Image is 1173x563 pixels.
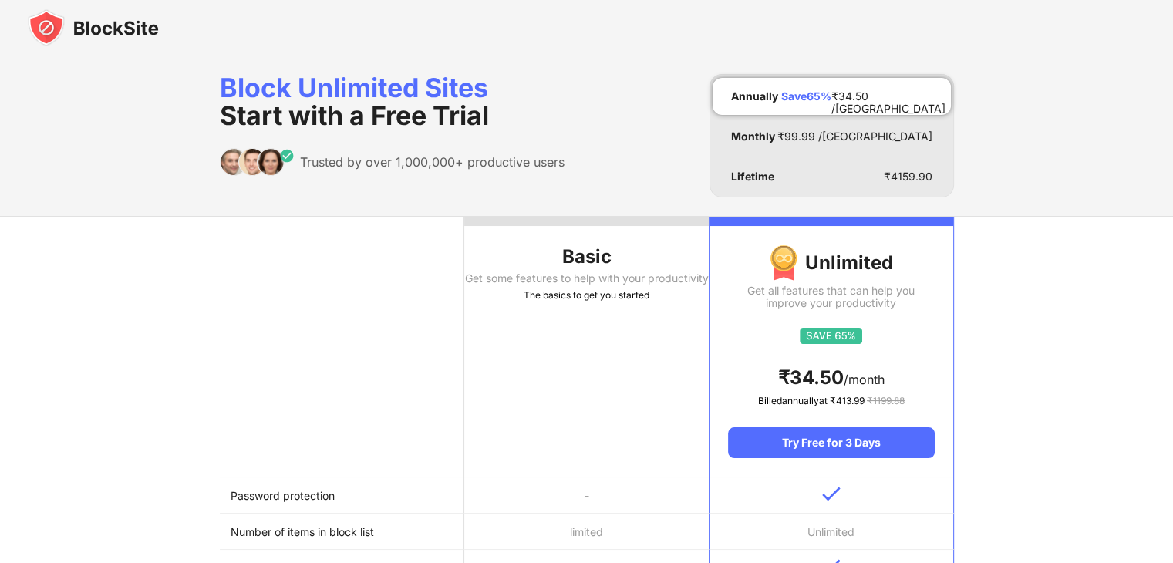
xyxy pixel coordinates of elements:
[728,366,934,390] div: /month
[464,514,709,550] td: limited
[728,427,934,458] div: Try Free for 3 Days
[822,487,841,501] img: v-blue.svg
[220,74,565,130] div: Block Unlimited Sites
[464,244,709,269] div: Basic
[867,395,905,406] span: ₹ 1199.88
[464,272,709,285] div: Get some features to help with your productivity
[220,514,464,550] td: Number of items in block list
[777,130,932,143] div: ₹ 99.99 /[GEOGRAPHIC_DATA]
[728,393,934,409] div: Billed annually at ₹ 413.99
[778,366,844,389] span: ₹ 34.50
[300,154,565,170] div: Trusted by over 1,000,000+ productive users
[709,514,953,550] td: Unlimited
[728,285,934,309] div: Get all features that can help you improve your productivity
[831,90,945,103] div: ₹ 34.50 /[GEOGRAPHIC_DATA]
[220,148,295,176] img: trusted-by.svg
[800,328,862,344] img: save65.svg
[464,477,709,514] td: -
[220,99,489,131] span: Start with a Free Trial
[731,90,778,103] div: Annually
[731,130,775,143] div: Monthly
[728,244,934,281] div: Unlimited
[884,170,932,183] div: ₹ 4159.90
[28,9,159,46] img: blocksite-icon-black.svg
[464,288,709,303] div: The basics to get you started
[781,90,831,103] div: Save 65 %
[220,477,464,514] td: Password protection
[731,170,774,183] div: Lifetime
[770,244,797,281] img: img-premium-medal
